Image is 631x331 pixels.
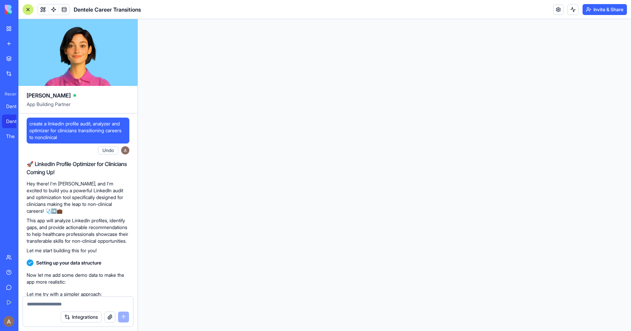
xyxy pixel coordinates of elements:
p: Now let me add some demo data to make the app more realistic: [27,272,129,285]
a: Dentele Career Transitions [2,115,29,128]
div: Dentele Career Transitions [6,118,25,125]
img: ACg8ocJV6D3_6rN2XWQ9gC4Su6cEn1tsy63u5_3HgxpMOOOGh7gtYg=s96-c [3,316,14,327]
span: Recent [2,91,16,97]
p: Let me start building this for you! [27,247,129,254]
img: logo [5,5,47,14]
a: Dentele Group Client Portal [2,100,29,113]
span: [PERSON_NAME] [27,91,71,100]
p: Let me try with a simpler approach: [27,291,129,298]
div: Dentele Group Client Portal [6,103,25,110]
img: ACg8ocJV6D3_6rN2XWQ9gC4Su6cEn1tsy63u5_3HgxpMOOOGh7gtYg=s96-c [121,146,129,154]
div: The Dental Group [6,133,25,140]
button: Undo [98,146,118,154]
span: App Building Partner [27,101,129,113]
button: Invite & Share [583,4,627,15]
p: Hey there! I'm [PERSON_NAME], and I'm excited to build you a powerful LinkedIn audit and optimiza... [27,180,129,214]
p: This app will analyze LinkedIn profiles, identify gaps, and provide actionable recommendations to... [27,217,129,244]
button: Integrations [61,312,102,322]
h2: 🚀 LinkedIn Profile Optimizer for Clinicians Coming Up! [27,160,129,176]
a: The Dental Group [2,130,29,143]
span: Setting up your data structure [36,259,101,266]
span: Dentele Career Transitions [74,5,141,14]
span: create a linkedin profile audit, analyzer and optimizer for clinicians transitioning careers to n... [29,120,127,141]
